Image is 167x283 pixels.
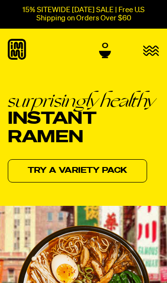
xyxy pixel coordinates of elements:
[102,42,108,50] span: 0
[8,159,147,183] a: Try a variety pack
[8,6,159,23] p: 15% SITEWIDE [DATE] SALE | Free U.S Shipping on Orders Over $60
[8,91,159,110] em: surprisingly healthy
[8,91,159,148] h1: Instant Ramen
[99,42,111,58] a: 0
